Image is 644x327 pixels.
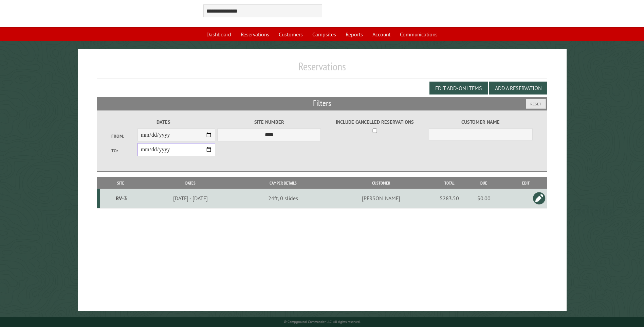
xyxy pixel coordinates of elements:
[275,28,307,41] a: Customers
[308,28,340,41] a: Campsites
[396,28,442,41] a: Communications
[327,177,436,189] th: Customer
[111,118,215,126] label: Dates
[323,118,427,126] label: Include Cancelled Reservations
[342,28,367,41] a: Reports
[368,28,394,41] a: Account
[141,177,240,189] th: Dates
[489,82,547,94] button: Add a Reservation
[526,99,546,109] button: Reset
[142,195,239,202] div: [DATE] - [DATE]
[97,97,547,110] h2: Filters
[237,28,273,41] a: Reservations
[463,189,504,208] td: $0.00
[97,60,547,79] h1: Reservations
[463,177,504,189] th: Due
[240,177,327,189] th: Camper Details
[240,189,327,208] td: 24ft, 0 slides
[429,82,488,94] button: Edit Add-on Items
[100,177,141,189] th: Site
[202,28,235,41] a: Dashboard
[111,148,137,154] label: To:
[327,189,436,208] td: [PERSON_NAME]
[429,118,532,126] label: Customer Name
[284,320,361,324] small: © Campground Commander LLC. All rights reserved.
[436,189,463,208] td: $283.50
[504,177,547,189] th: Edit
[103,195,140,202] div: RV-3
[436,177,463,189] th: Total
[217,118,321,126] label: Site Number
[111,133,137,139] label: From:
